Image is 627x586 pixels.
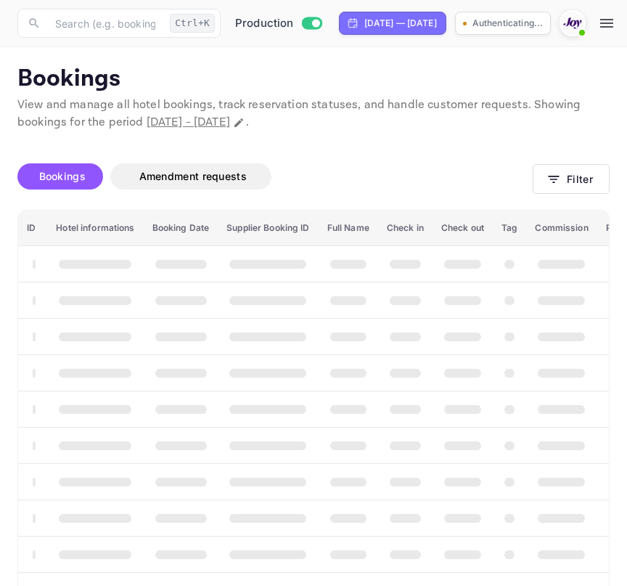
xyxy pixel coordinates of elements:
[472,17,544,30] p: Authenticating...
[533,164,610,194] button: Filter
[47,211,143,246] th: Hotel informations
[493,211,526,246] th: Tag
[147,115,230,130] span: [DATE] - [DATE]
[235,15,294,32] span: Production
[378,211,433,246] th: Check in
[170,14,215,33] div: Ctrl+K
[17,163,533,190] div: account-settings tabs
[526,211,597,246] th: Commission
[17,97,610,131] p: View and manage all hotel bookings, track reservation statuses, and handle customer requests. Sho...
[433,211,493,246] th: Check out
[364,17,437,30] div: [DATE] — [DATE]
[17,65,610,94] p: Bookings
[229,15,327,32] div: Switch to Sandbox mode
[319,211,378,246] th: Full Name
[218,211,318,246] th: Supplier Booking ID
[46,9,164,38] input: Search (e.g. bookings, documentation)
[231,115,246,130] button: Change date range
[144,211,218,246] th: Booking Date
[18,211,47,246] th: ID
[39,170,86,182] span: Bookings
[561,12,584,35] img: With Joy
[139,170,247,182] span: Amendment requests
